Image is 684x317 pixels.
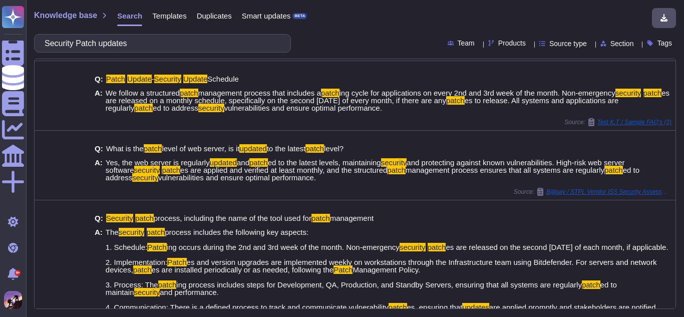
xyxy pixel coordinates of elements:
[210,158,237,167] mark: updated
[180,166,387,174] span: es are applied and verified at least monthly, and the structured
[106,75,125,83] mark: Patch
[95,145,103,152] b: Q:
[458,40,475,47] span: Team
[446,96,465,105] mark: patch
[237,158,249,167] span: and
[428,243,446,251] mark: patch
[144,144,162,153] mark: patch
[197,12,232,20] span: Duplicates
[153,104,198,112] span: ed to address
[610,40,634,47] span: Section
[2,289,29,311] button: user
[198,89,321,97] span: management process that includes a
[207,75,239,83] span: Schedule
[167,243,400,251] span: ing occurs during the 2nd and 3rd week of the month. Non-emergency
[106,89,180,97] span: We follow a structured
[135,214,154,222] mark: patch
[305,144,324,153] mark: patch
[106,214,133,222] mark: Security
[106,89,669,105] span: es are released on a monthly schedule, specifically on the second [DATE] of every month, if there...
[106,280,617,296] span: ed to maintain
[162,144,239,153] span: level of web server, is it
[249,158,268,167] mark: patch
[406,166,604,174] span: management process ensures that all systems are regularly
[106,228,119,236] span: The
[239,144,266,153] mark: updated
[549,40,587,47] span: Source type
[134,104,153,112] mark: patch
[95,89,103,112] b: A:
[498,40,526,47] span: Products
[339,89,615,97] span: ing cycle for applications on every 2nd and 3rd week of the month. Non-emergency
[106,96,618,112] span: es to release. All systems and applications are regularly
[330,214,374,222] span: management
[604,166,623,174] mark: patch
[514,188,671,196] span: Source:
[546,189,671,195] span: Bijlipay / STPL Vendor ISS Security Assessment Questionnaire v1
[167,258,186,266] mark: Patch
[615,89,641,97] mark: security
[198,104,224,112] mark: security
[95,159,103,181] b: A:
[34,12,97,20] span: Knowledge base
[381,158,407,167] mark: security
[119,228,145,236] mark: security
[4,291,22,309] img: user
[127,75,151,83] mark: Update
[117,12,142,20] span: Search
[152,75,154,83] span: -
[324,144,344,153] span: level?
[15,270,21,276] div: 9+
[389,303,407,311] mark: patch
[106,228,308,251] span: process includes the following key aspects: 1. Schedule:
[183,75,207,83] mark: Update
[106,166,639,182] span: ed to address
[154,75,181,83] mark: Security
[333,265,353,274] mark: Patch
[224,104,382,112] span: vulnerabilities and ensure optimal performance.
[106,144,144,153] span: What is the
[400,243,426,251] mark: security
[292,13,307,19] div: BETA
[40,35,280,52] input: Search a question or template...
[268,158,381,167] span: ed to the latest levels, maintaining
[133,265,152,274] mark: patch
[176,280,582,289] span: ing process includes steps for Development, QA, Production, and Standby Servers, ensuring that al...
[134,166,160,174] mark: security
[387,166,406,174] mark: patch
[147,243,166,251] mark: Patch
[162,166,180,174] mark: patch
[582,280,600,289] mark: patch
[597,119,671,125] span: Test K.T / Sample FAQ's (3)
[242,12,291,20] span: Smart updates
[134,288,160,296] mark: security
[267,144,306,153] span: to the latest
[180,89,198,97] mark: patch
[147,228,165,236] mark: patch
[132,173,158,182] mark: security
[657,40,672,47] span: Tags
[321,89,339,97] mark: patch
[643,89,662,97] mark: patch
[407,303,463,311] span: es, ensuring that
[152,265,334,274] span: es are installed periodically or as needed, following the
[154,214,311,222] span: process, including the name of the tool used for
[95,214,103,222] b: Q:
[106,158,210,167] span: Yes, the web server is regularly
[106,258,657,274] span: es and version upgrades are implemented weekly on workstations through the Infrastructure team us...
[106,158,625,174] span: and protecting against known vulnerabilities. High-risk web server software
[462,303,489,311] mark: updates
[152,12,186,20] span: Templates
[311,214,330,222] mark: patch
[158,173,316,182] span: vulnerabilities and ensure optimal performance.
[158,280,177,289] mark: patch
[564,118,671,126] span: Source:
[95,75,103,83] b: Q:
